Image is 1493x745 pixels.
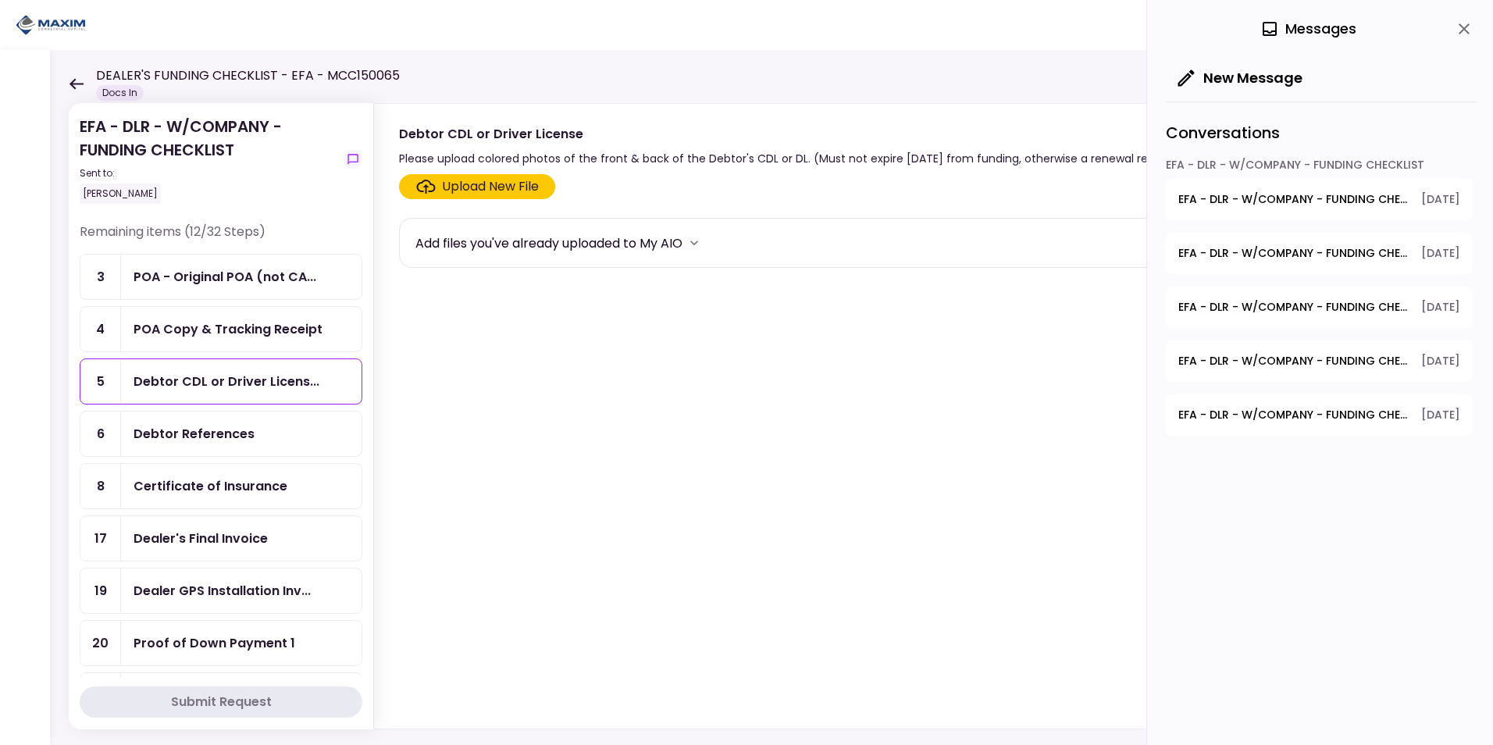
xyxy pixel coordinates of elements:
span: EFA - DLR - W/COMPANY - FUNDING CHECKLIST - Debtor CDL or Driver License [1178,407,1410,423]
div: Debtor CDL or Driver License [399,124,1271,144]
div: Debtor CDL or Driver LicensePlease upload colored photos of the front & back of the Debtor's CDL ... [373,103,1462,729]
div: 8 [80,464,121,508]
span: [DATE] [1421,191,1460,208]
div: 6 [80,412,121,456]
a: 19Dealer GPS Installation Invoice [80,568,362,614]
div: EFA - DLR - W/COMPANY - FUNDING CHECKLIST [80,115,337,204]
span: Click here to upload the required document [399,174,555,199]
a: 26GPS #1 Installed & Pinged [80,672,362,718]
span: EFA - DLR - W/COMPANY - FUNDING CHECKLIST - GPS Installation Requested [1178,191,1410,208]
span: [DATE] [1421,245,1460,262]
div: POA - Original POA (not CA or GA) [134,267,316,287]
a: 8Certificate of Insurance [80,463,362,509]
img: Partner icon [16,13,86,37]
span: [DATE] [1421,299,1460,315]
div: Certificate of Insurance [134,476,287,496]
div: 4 [80,307,121,351]
div: Docs In [96,85,144,101]
h1: DEALER'S FUNDING CHECKLIST - EFA - MCC150065 [96,66,400,85]
a: 20Proof of Down Payment 1 [80,620,362,666]
div: POA Copy & Tracking Receipt [134,319,322,339]
button: open-conversation [1166,340,1473,382]
button: New Message [1166,58,1315,98]
button: Submit Request [80,686,362,718]
button: open-conversation [1166,394,1473,436]
div: Please upload colored photos of the front & back of the Debtor's CDL or DL. (Must not expire [DAT... [399,149,1271,168]
div: Dealer GPS Installation Invoice [134,581,311,601]
div: Dealer's Final Invoice [134,529,268,548]
button: show-messages [344,150,362,169]
span: EFA - DLR - W/COMPANY - FUNDING CHECKLIST - Title Reassignment [1178,245,1410,262]
button: open-conversation [1166,287,1473,328]
div: 3 [80,255,121,299]
div: Messages [1260,17,1356,41]
span: EFA - DLR - W/COMPANY - FUNDING CHECKLIST - 3 Months BUSINESS Bank Statements [1178,299,1410,315]
span: EFA - DLR - W/COMPANY - FUNDING CHECKLIST - Dealer's Final Invoice [1178,353,1410,369]
div: Proof of Down Payment 1 [134,633,295,653]
a: 5Debtor CDL or Driver License [80,358,362,405]
a: 4POA Copy & Tracking Receipt [80,306,362,352]
button: close [1451,16,1477,42]
span: [DATE] [1421,353,1460,369]
div: EFA - DLR - W/COMPANY - FUNDING CHECKLIST [1166,157,1473,179]
div: Conversations [1166,102,1477,157]
button: open-conversation [1166,179,1473,220]
button: open-conversation [1166,233,1473,274]
a: 17Dealer's Final Invoice [80,515,362,561]
div: Sent to: [80,166,337,180]
div: Submit Request [171,693,272,711]
button: more [682,231,706,255]
a: 3POA - Original POA (not CA or GA) [80,254,362,300]
div: 26 [80,673,121,718]
div: 19 [80,569,121,613]
div: 20 [80,621,121,665]
div: 5 [80,359,121,404]
div: Debtor CDL or Driver License [134,372,319,391]
div: 17 [80,516,121,561]
div: Add files you've already uploaded to My AIO [415,233,682,253]
span: [DATE] [1421,407,1460,423]
div: Upload New File [442,177,539,196]
div: Debtor References [134,424,255,444]
div: [PERSON_NAME] [80,184,161,204]
a: 6Debtor References [80,411,362,457]
div: Remaining items (12/32 Steps) [80,223,362,254]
